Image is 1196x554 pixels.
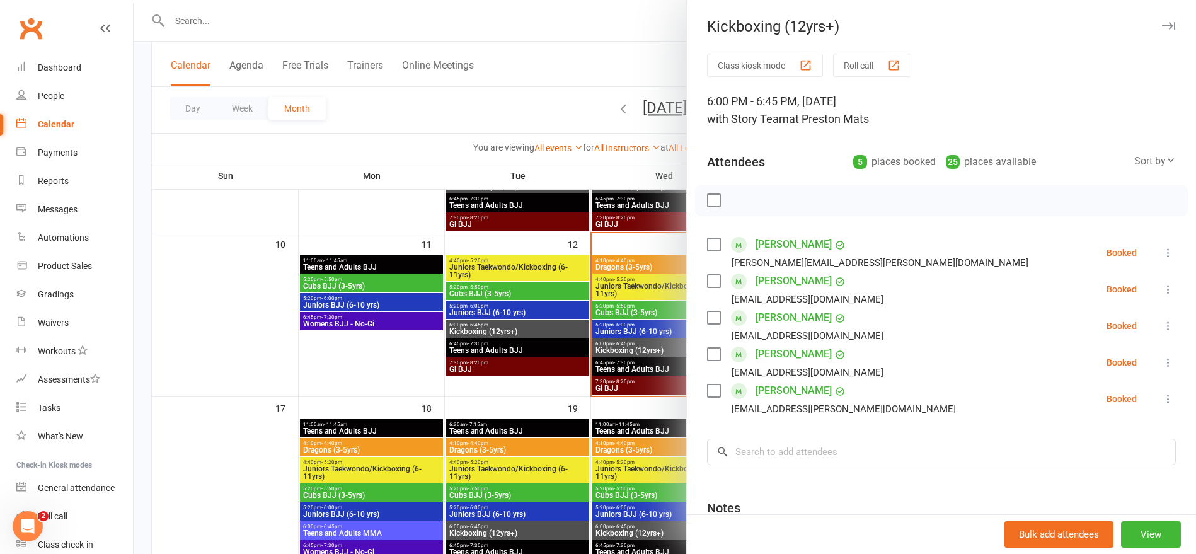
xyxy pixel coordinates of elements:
div: Notes [707,499,740,517]
a: [PERSON_NAME] [756,344,832,364]
a: Roll call [16,502,133,531]
a: [PERSON_NAME] [756,308,832,328]
div: Workouts [38,346,76,356]
div: Class check-in [38,540,93,550]
div: Dashboard [38,62,81,72]
div: Messages [38,204,78,214]
a: People [16,82,133,110]
div: General attendance [38,483,115,493]
div: Booked [1107,321,1137,330]
div: Payments [38,147,78,158]
div: [EMAIL_ADDRESS][DOMAIN_NAME] [732,291,883,308]
button: Roll call [833,54,911,77]
div: Attendees [707,153,765,171]
a: Payments [16,139,133,167]
a: Calendar [16,110,133,139]
div: Reports [38,176,69,186]
button: Class kiosk mode [707,54,823,77]
a: Workouts [16,337,133,366]
a: What's New [16,422,133,451]
a: Waivers [16,309,133,337]
div: [PERSON_NAME][EMAIL_ADDRESS][PERSON_NAME][DOMAIN_NAME] [732,255,1028,271]
div: Tasks [38,403,60,413]
div: Roll call [38,511,67,521]
span: with Story Team [707,112,789,125]
a: General attendance kiosk mode [16,474,133,502]
div: People [38,91,64,101]
a: Tasks [16,394,133,422]
a: [PERSON_NAME] [756,271,832,291]
div: Product Sales [38,261,92,271]
a: [PERSON_NAME] [756,234,832,255]
iframe: Intercom live chat [13,511,43,541]
a: Gradings [16,280,133,309]
a: Reports [16,167,133,195]
div: [EMAIL_ADDRESS][DOMAIN_NAME] [732,364,883,381]
button: View [1121,521,1181,548]
div: 5 [853,155,867,169]
div: What's New [38,431,83,441]
div: Waivers [38,318,69,328]
span: 2 [38,511,49,521]
div: Automations [38,233,89,243]
div: Assessments [38,374,100,384]
div: Booked [1107,395,1137,403]
div: Booked [1107,358,1137,367]
a: Messages [16,195,133,224]
a: Assessments [16,366,133,394]
div: [EMAIL_ADDRESS][DOMAIN_NAME] [732,328,883,344]
button: Bulk add attendees [1004,521,1113,548]
div: [EMAIL_ADDRESS][PERSON_NAME][DOMAIN_NAME] [732,401,956,417]
div: Gradings [38,289,74,299]
span: at Preston Mats [789,112,869,125]
div: 25 [946,155,960,169]
div: Booked [1107,285,1137,294]
div: Sort by [1134,153,1176,170]
a: [PERSON_NAME] [756,381,832,401]
a: Product Sales [16,252,133,280]
a: Dashboard [16,54,133,82]
a: Clubworx [15,13,47,44]
input: Search to add attendees [707,439,1176,465]
div: Calendar [38,119,74,129]
div: places available [946,153,1036,171]
div: Kickboxing (12yrs+) [687,18,1196,35]
div: Booked [1107,248,1137,257]
a: Automations [16,224,133,252]
div: 6:00 PM - 6:45 PM, [DATE] [707,93,1176,128]
div: places booked [853,153,936,171]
